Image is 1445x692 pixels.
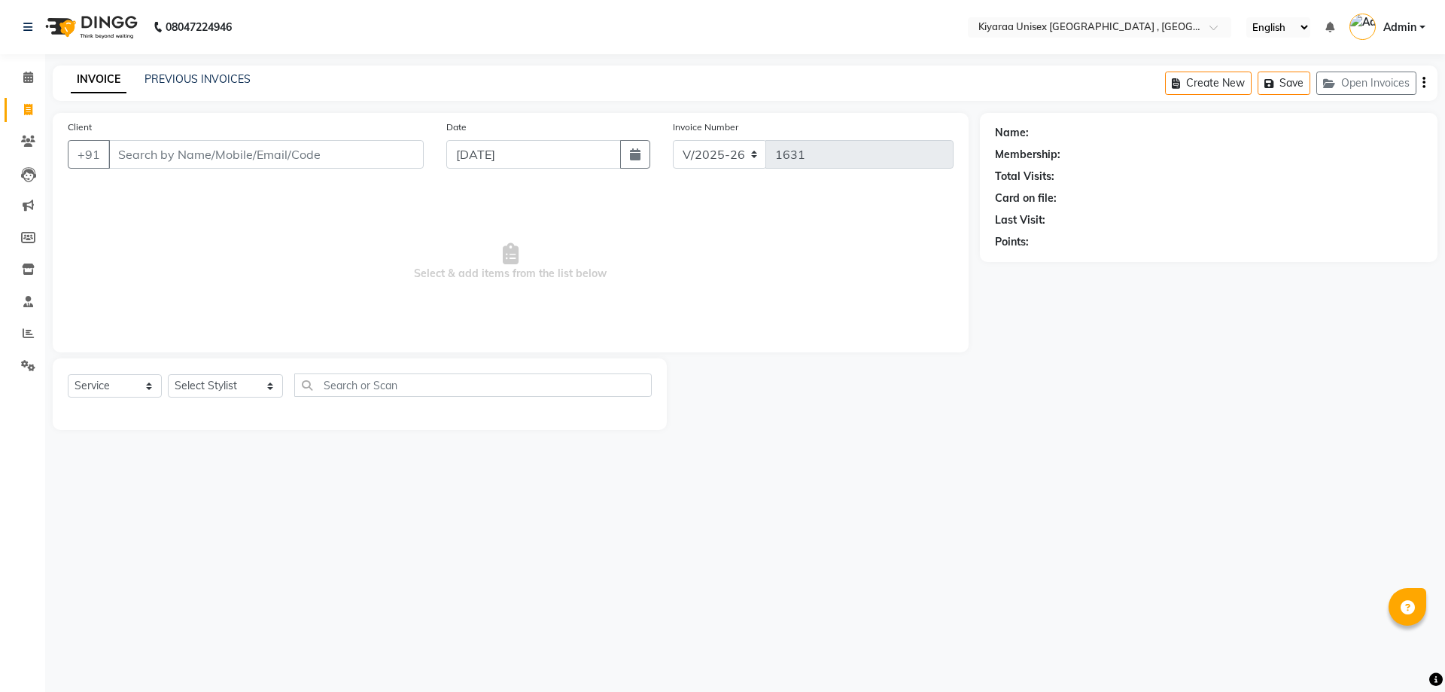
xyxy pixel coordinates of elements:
img: logo [38,6,141,48]
b: 08047224946 [166,6,232,48]
a: INVOICE [71,66,126,93]
div: Points: [995,234,1029,250]
button: +91 [68,140,110,169]
button: Create New [1165,72,1252,95]
label: Client [68,120,92,134]
label: Invoice Number [673,120,738,134]
span: Select & add items from the list below [68,187,954,337]
span: Admin [1383,20,1416,35]
input: Search or Scan [294,373,652,397]
div: Total Visits: [995,169,1054,184]
label: Date [446,120,467,134]
div: Name: [995,125,1029,141]
iframe: chat widget [1382,632,1430,677]
img: Admin [1349,14,1376,40]
button: Save [1258,72,1310,95]
a: PREVIOUS INVOICES [144,72,251,86]
div: Card on file: [995,191,1057,206]
button: Open Invoices [1316,72,1416,95]
input: Search by Name/Mobile/Email/Code [108,140,424,169]
div: Membership: [995,147,1060,163]
div: Last Visit: [995,212,1045,228]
